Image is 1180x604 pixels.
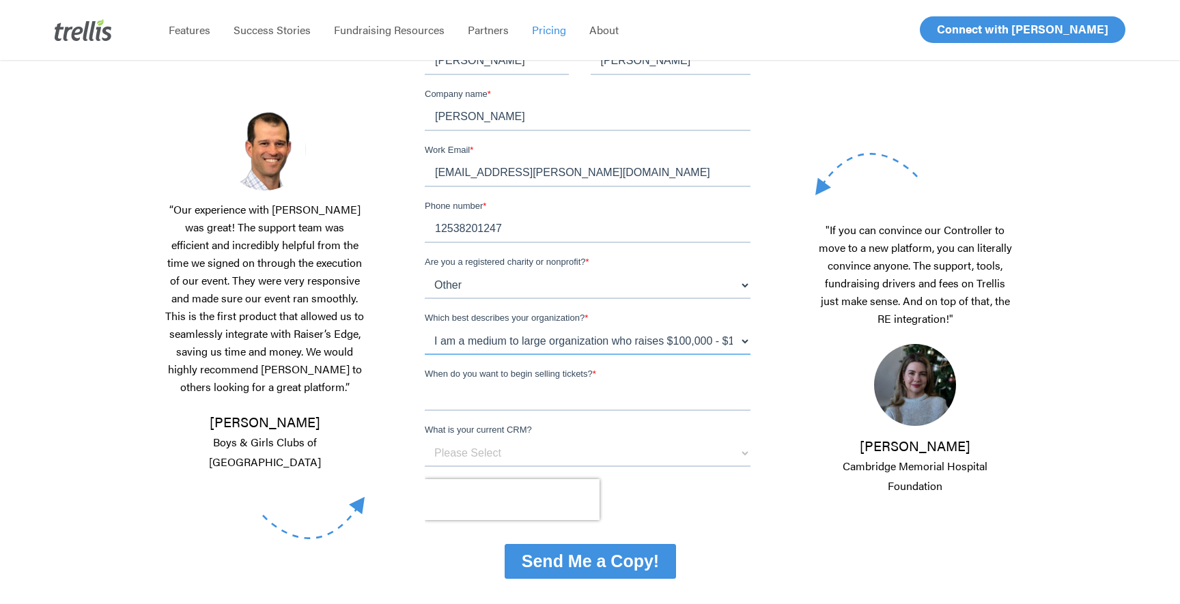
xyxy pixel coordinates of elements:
p: [PERSON_NAME] [165,412,365,471]
p: "If you can convince our Controller to move to a new platform, you can literally convince anyone.... [815,221,1015,344]
a: Pricing [520,23,578,37]
a: Partners [456,23,520,37]
a: About [578,23,630,37]
span: Cambridge Memorial Hospital Foundation [843,458,987,493]
span: Partners [468,22,509,38]
span: Success Stories [234,22,311,38]
img: 1700858054423.jpeg [874,344,956,426]
a: Connect with [PERSON_NAME] [920,16,1125,43]
p: [PERSON_NAME] [815,436,1015,495]
img: Screenshot-2025-03-18-at-2.39.01%E2%80%AFPM.png [224,109,306,190]
span: Connect with [PERSON_NAME] [937,20,1108,37]
span: About [589,22,619,38]
a: Success Stories [222,23,322,37]
span: Features [169,22,210,38]
a: Fundraising Resources [322,23,456,37]
span: Pricing [532,22,566,38]
span: Fundraising Resources [334,22,445,38]
a: Features [157,23,222,37]
img: Trellis [55,19,112,41]
span: Boys & Girls Clubs of [GEOGRAPHIC_DATA] [209,434,321,470]
p: “Our experience with [PERSON_NAME] was great! The support team was efficient and incredibly helpf... [165,201,365,412]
